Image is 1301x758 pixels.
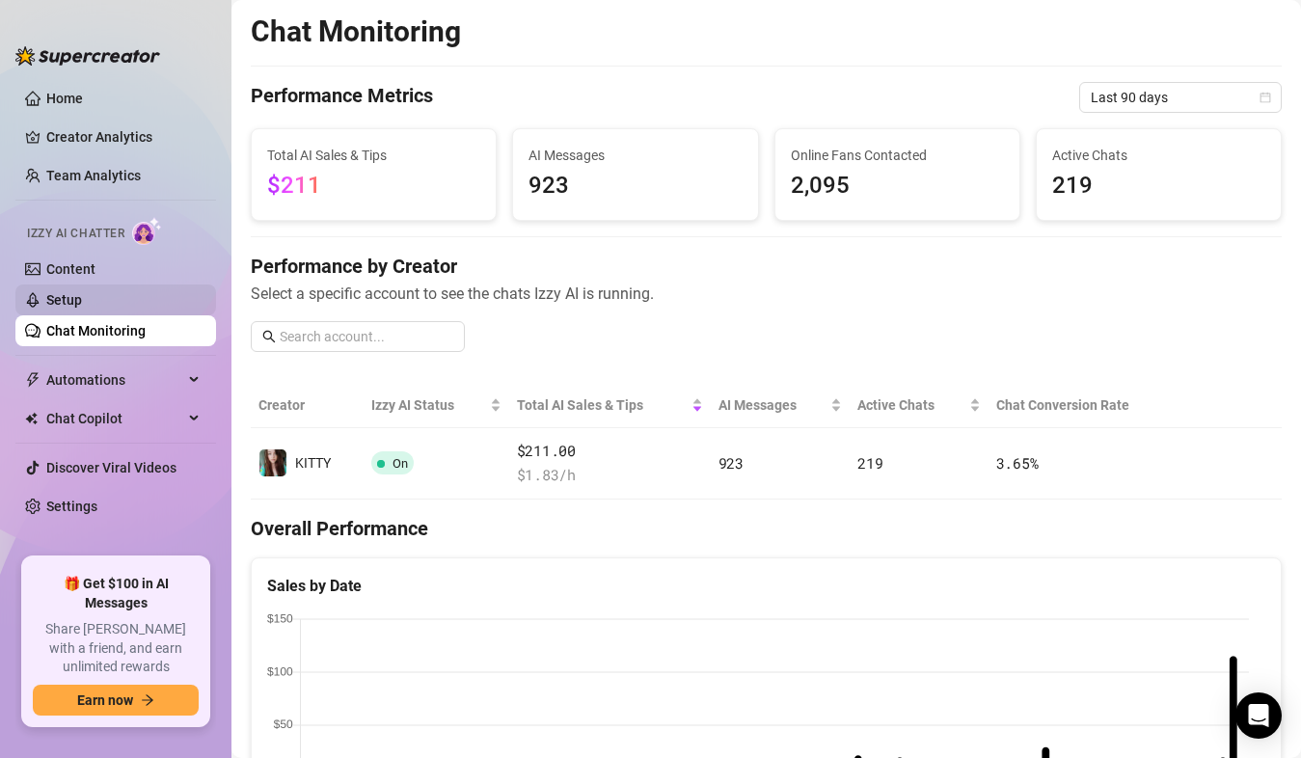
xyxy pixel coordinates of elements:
[267,172,321,199] span: $211
[46,91,83,106] a: Home
[718,453,744,473] span: 923
[996,453,1039,473] span: 3.65 %
[267,145,480,166] span: Total AI Sales & Tips
[27,225,124,243] span: Izzy AI Chatter
[132,217,162,245] img: AI Chatter
[267,574,1265,598] div: Sales by Date
[517,464,703,487] span: $ 1.83 /h
[364,383,509,428] th: Izzy AI Status
[989,383,1179,428] th: Chat Conversion Rate
[77,692,133,708] span: Earn now
[46,499,97,514] a: Settings
[529,145,742,166] span: AI Messages
[1052,145,1265,166] span: Active Chats
[393,456,408,471] span: On
[259,449,286,476] img: KITTY
[295,455,331,471] span: KITTY
[1235,692,1282,739] div: Open Intercom Messenger
[46,122,201,152] a: Creator Analytics
[251,14,461,50] h2: Chat Monitoring
[141,693,154,707] span: arrow-right
[371,394,486,416] span: Izzy AI Status
[46,261,95,277] a: Content
[251,515,1282,542] h4: Overall Performance
[280,326,453,347] input: Search account...
[517,440,703,463] span: $211.00
[529,168,742,204] span: 923
[718,394,827,416] span: AI Messages
[46,403,183,434] span: Chat Copilot
[15,46,160,66] img: logo-BBDzfeDw.svg
[857,394,964,416] span: Active Chats
[46,323,146,338] a: Chat Monitoring
[1260,92,1271,103] span: calendar
[251,282,1282,306] span: Select a specific account to see the chats Izzy AI is running.
[33,685,199,716] button: Earn nowarrow-right
[791,145,1004,166] span: Online Fans Contacted
[25,412,38,425] img: Chat Copilot
[46,460,176,475] a: Discover Viral Videos
[25,372,41,388] span: thunderbolt
[262,330,276,343] span: search
[1052,168,1265,204] span: 219
[509,383,711,428] th: Total AI Sales & Tips
[251,82,433,113] h4: Performance Metrics
[711,383,851,428] th: AI Messages
[1091,83,1270,112] span: Last 90 days
[517,394,688,416] span: Total AI Sales & Tips
[251,253,1282,280] h4: Performance by Creator
[857,453,882,473] span: 219
[850,383,988,428] th: Active Chats
[46,365,183,395] span: Automations
[791,168,1004,204] span: 2,095
[251,383,364,428] th: Creator
[33,620,199,677] span: Share [PERSON_NAME] with a friend, and earn unlimited rewards
[46,168,141,183] a: Team Analytics
[33,575,199,612] span: 🎁 Get $100 in AI Messages
[46,292,82,308] a: Setup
